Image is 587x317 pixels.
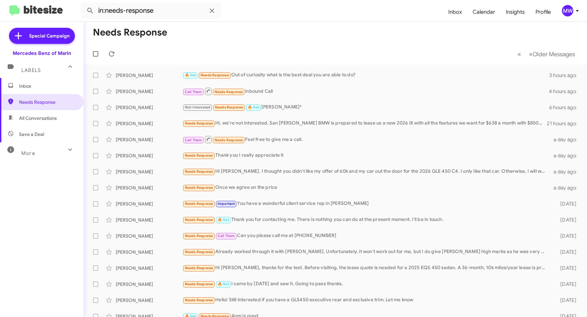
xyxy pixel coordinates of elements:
[185,138,202,142] span: Call Them
[116,281,183,288] div: [PERSON_NAME]
[116,265,183,271] div: [PERSON_NAME]
[551,136,582,143] div: a day ago
[551,217,582,223] div: [DATE]
[116,104,183,111] div: [PERSON_NAME]
[116,184,183,191] div: [PERSON_NAME]
[185,234,213,238] span: Needs Response
[185,218,213,222] span: Needs Response
[116,120,183,127] div: [PERSON_NAME]
[183,264,551,272] div: Hi [PERSON_NAME], thanks for the text. Before visiting, the lease quote is needed for a 2025 EQS ...
[551,201,582,207] div: [DATE]
[116,72,183,79] div: [PERSON_NAME]
[19,83,76,89] span: Inbox
[530,2,556,22] a: Profile
[215,105,243,109] span: Needs Response
[183,71,549,79] div: Out of curiosity what is the best deal you are able to do?
[185,282,213,286] span: Needs Response
[513,47,525,61] button: Previous
[185,266,213,270] span: Needs Response
[549,88,582,95] div: 4 hours ago
[218,234,235,238] span: Call Them
[551,184,582,191] div: a day ago
[215,90,243,94] span: Needs Response
[116,201,183,207] div: [PERSON_NAME]
[248,105,259,109] span: 🔥 Hot
[218,202,235,206] span: Important
[556,5,580,16] button: MW
[185,105,211,109] span: Not-Interested
[183,200,551,208] div: You have a wonderful client service rep in [PERSON_NAME]
[93,27,167,38] h1: Needs Response
[116,152,183,159] div: [PERSON_NAME]
[183,232,551,240] div: Can you please call me at [PHONE_NUMBER]
[13,50,71,57] div: Mercedes Benz of Marin
[116,88,183,95] div: [PERSON_NAME]
[551,168,582,175] div: a day ago
[185,298,213,302] span: Needs Response
[19,131,44,138] span: Save a Deal
[183,296,551,304] div: Hello! Still interested if you have a GLS450 executive rear and exclusive trim. Let me know
[185,185,213,190] span: Needs Response
[185,202,213,206] span: Needs Response
[201,73,229,77] span: Needs Response
[551,249,582,255] div: [DATE]
[551,297,582,304] div: [DATE]
[185,250,213,254] span: Needs Response
[551,265,582,271] div: [DATE]
[183,152,551,159] div: Thank you I really appreciate it
[183,280,551,288] div: I came by [DATE] and saw it. Going to pass thanks.
[551,233,582,239] div: [DATE]
[116,249,183,255] div: [PERSON_NAME]
[514,47,579,61] nav: Page navigation example
[116,168,183,175] div: [PERSON_NAME]
[81,3,221,19] input: Search
[9,28,75,44] a: Special Campaign
[218,218,229,222] span: 🔥 Hot
[525,47,579,61] button: Next
[21,67,41,73] span: Labels
[500,2,530,22] a: Insights
[185,153,213,158] span: Needs Response
[549,104,582,111] div: 6 hours ago
[533,51,575,58] span: Older Messages
[183,168,551,175] div: Hi [PERSON_NAME]. I thought you didn't like my offer of 60k and my car out the door for the 2026 ...
[19,99,76,105] span: Needs Response
[116,136,183,143] div: [PERSON_NAME]
[547,120,582,127] div: 21 hours ago
[116,297,183,304] div: [PERSON_NAME]
[185,121,213,126] span: Needs Response
[551,281,582,288] div: [DATE]
[116,233,183,239] div: [PERSON_NAME]
[29,32,70,39] span: Special Campaign
[183,87,549,95] div: Inbound Call
[183,103,549,111] div: [PERSON_NAME]*
[19,115,57,122] span: All Conversations
[185,73,196,77] span: 🔥 Hot
[185,90,202,94] span: Call Them
[183,135,551,144] div: Feel free to give me a call.
[529,50,533,58] span: »
[517,50,521,58] span: «
[183,120,547,127] div: Hi, we're not interested. San [PERSON_NAME] BMW is prepared to lease us a new 2026 iX with all th...
[215,138,243,142] span: Needs Response
[218,282,229,286] span: 🔥 Hot
[551,152,582,159] div: a day ago
[183,216,551,224] div: Thank you for contacting me. There is nothing you can do at the present moment. I'll be in touch.
[443,2,467,22] a: Inbox
[116,217,183,223] div: [PERSON_NAME]
[467,2,500,22] a: Calendar
[21,150,35,156] span: More
[185,169,213,174] span: Needs Response
[562,5,573,16] div: MW
[183,184,551,191] div: Once we agree on the price
[183,248,551,256] div: Already worked through it with [PERSON_NAME]. Unfortunately, it won't work out for me, but I do g...
[549,72,582,79] div: 3 hours ago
